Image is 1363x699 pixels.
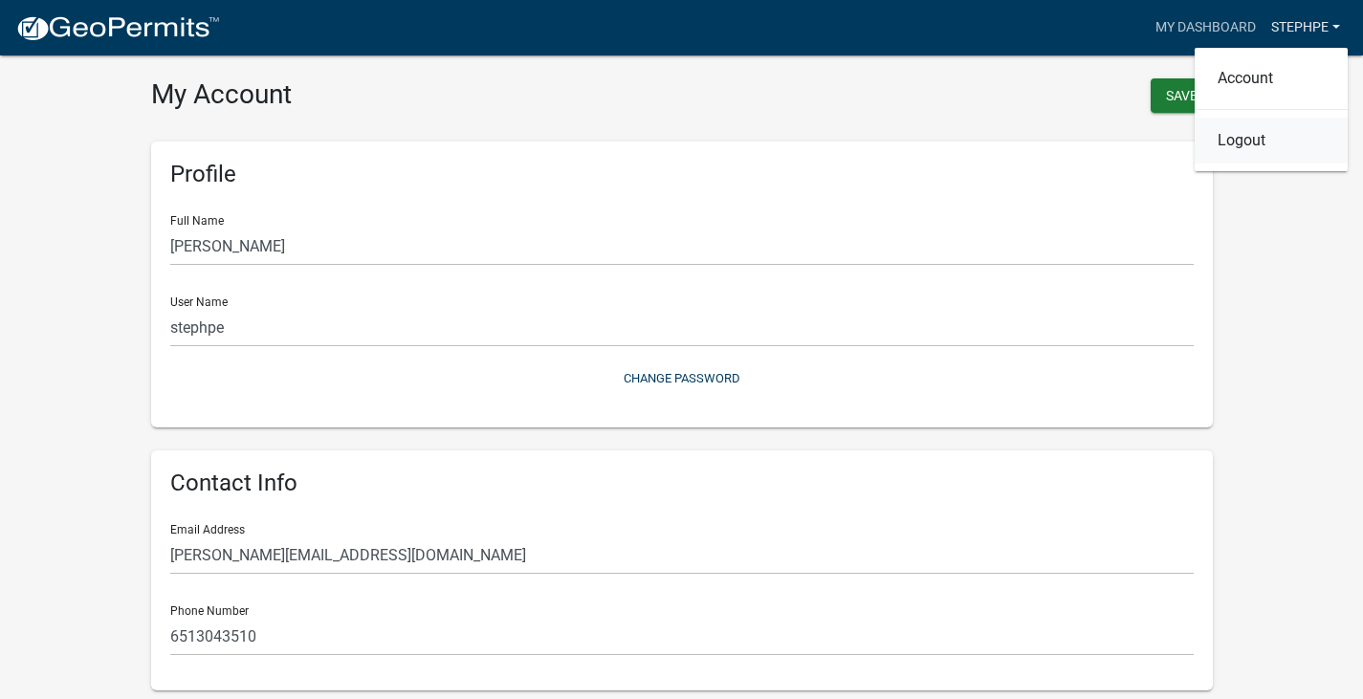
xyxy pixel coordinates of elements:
[1151,78,1213,113] button: Save
[170,470,1194,497] h6: Contact Info
[151,78,668,111] h3: My Account
[170,161,1194,188] h6: Profile
[170,362,1194,394] button: Change Password
[1264,10,1348,46] a: stephpe
[1195,48,1348,171] div: stephpe
[1195,55,1348,101] a: Account
[1195,118,1348,164] a: Logout
[1148,10,1264,46] a: My Dashboard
